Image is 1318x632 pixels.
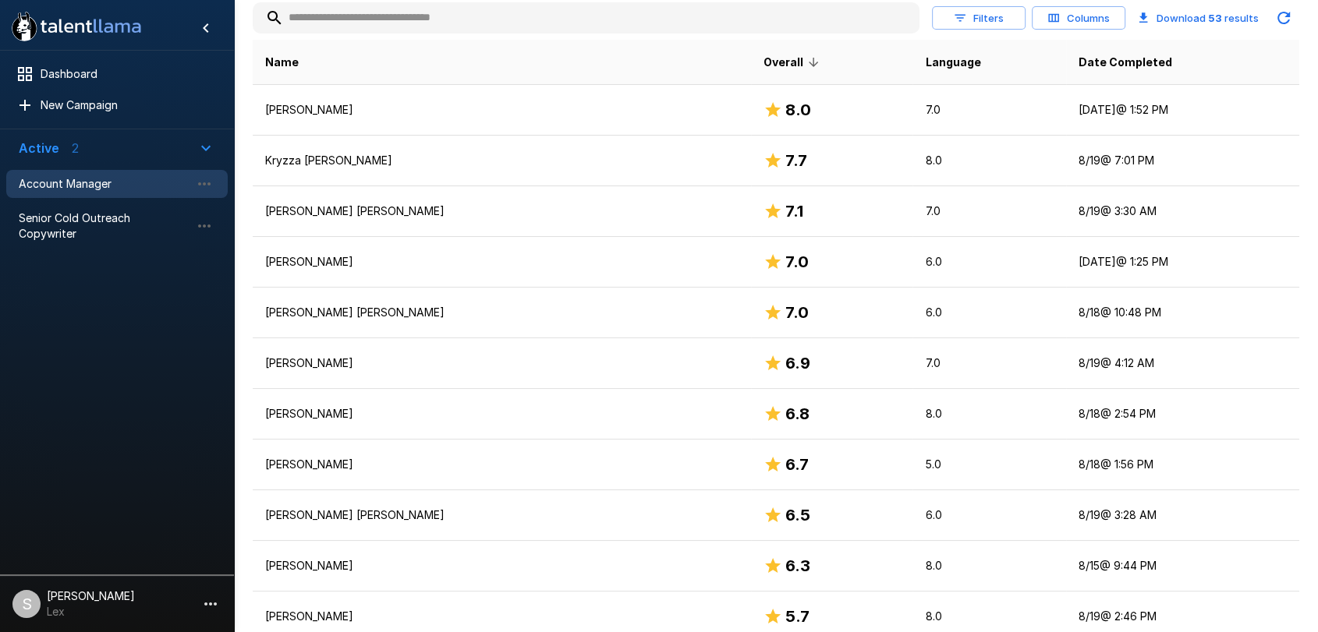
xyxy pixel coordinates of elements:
[1066,85,1299,136] td: [DATE] @ 1:52 PM
[1208,12,1222,24] b: 53
[265,53,299,72] span: Name
[1066,490,1299,541] td: 8/19 @ 3:28 AM
[925,457,1053,472] p: 5.0
[925,305,1053,320] p: 6.0
[932,6,1026,30] button: Filters
[265,254,739,270] p: [PERSON_NAME]
[1066,389,1299,440] td: 8/18 @ 2:54 PM
[785,553,810,578] h6: 6.3
[925,102,1053,118] p: 7.0
[925,609,1053,624] p: 8.0
[1066,541,1299,591] td: 8/15 @ 9:44 PM
[785,452,809,477] h6: 6.7
[925,53,980,72] span: Language
[785,199,803,224] h6: 7.1
[265,507,739,523] p: [PERSON_NAME] [PERSON_NAME]
[1066,338,1299,389] td: 8/19 @ 4:12 AM
[785,97,811,122] h6: 8.0
[1132,2,1265,34] button: Download 53 results
[1066,288,1299,338] td: 8/18 @ 10:48 PM
[785,604,810,629] h6: 5.7
[1066,186,1299,237] td: 8/19 @ 3:30 AM
[925,254,1053,270] p: 6.0
[785,351,810,376] h6: 6.9
[265,305,739,320] p: [PERSON_NAME] [PERSON_NAME]
[785,148,807,173] h6: 7.7
[265,558,739,574] p: [PERSON_NAME]
[925,355,1053,371] p: 7.0
[265,457,739,472] p: [PERSON_NAME]
[785,401,810,426] h6: 6.8
[265,203,739,219] p: [PERSON_NAME] [PERSON_NAME]
[1268,2,1299,34] button: Updated Today - 5:26 PM
[925,507,1053,523] p: 6.0
[764,53,824,72] span: Overall
[925,558,1053,574] p: 8.0
[1079,53,1172,72] span: Date Completed
[785,249,809,274] h6: 7.0
[925,203,1053,219] p: 7.0
[1066,136,1299,186] td: 8/19 @ 7:01 PM
[925,153,1053,168] p: 8.0
[265,355,739,371] p: [PERSON_NAME]
[925,406,1053,422] p: 8.0
[265,406,739,422] p: [PERSON_NAME]
[785,300,809,325] h6: 7.0
[265,609,739,624] p: [PERSON_NAME]
[265,153,739,168] p: Kryzza [PERSON_NAME]
[785,503,810,528] h6: 6.5
[265,102,739,118] p: [PERSON_NAME]
[1066,440,1299,490] td: 8/18 @ 1:56 PM
[1066,237,1299,288] td: [DATE] @ 1:25 PM
[1032,6,1125,30] button: Columns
